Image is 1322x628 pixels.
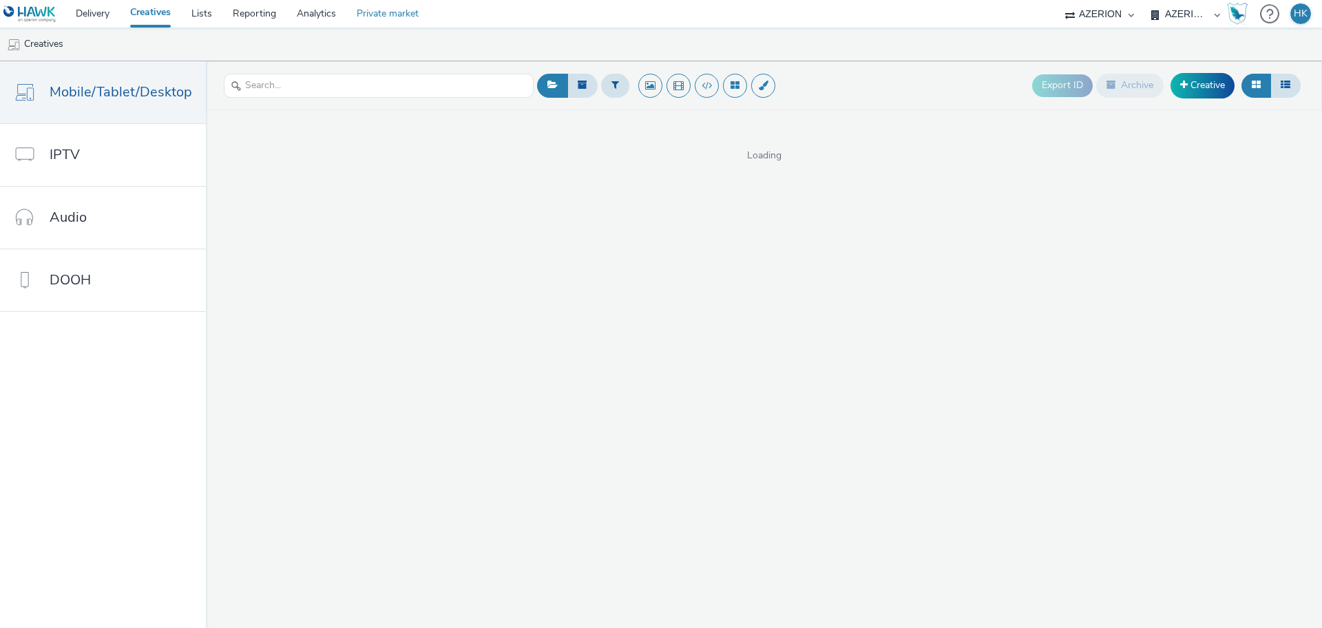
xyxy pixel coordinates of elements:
[1227,3,1248,25] img: Hawk Academy
[1096,74,1164,97] button: Archive
[1032,74,1093,96] button: Export ID
[7,38,21,52] img: mobile
[206,149,1322,163] span: Loading
[50,145,80,165] span: IPTV
[50,270,91,290] span: DOOH
[3,6,56,23] img: undefined Logo
[1227,3,1253,25] a: Hawk Academy
[1171,73,1235,98] a: Creative
[224,74,534,98] input: Search...
[1294,3,1308,24] div: HK
[50,82,192,102] span: Mobile/Tablet/Desktop
[1241,74,1271,97] button: Grid
[1270,74,1301,97] button: Table
[50,207,87,227] span: Audio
